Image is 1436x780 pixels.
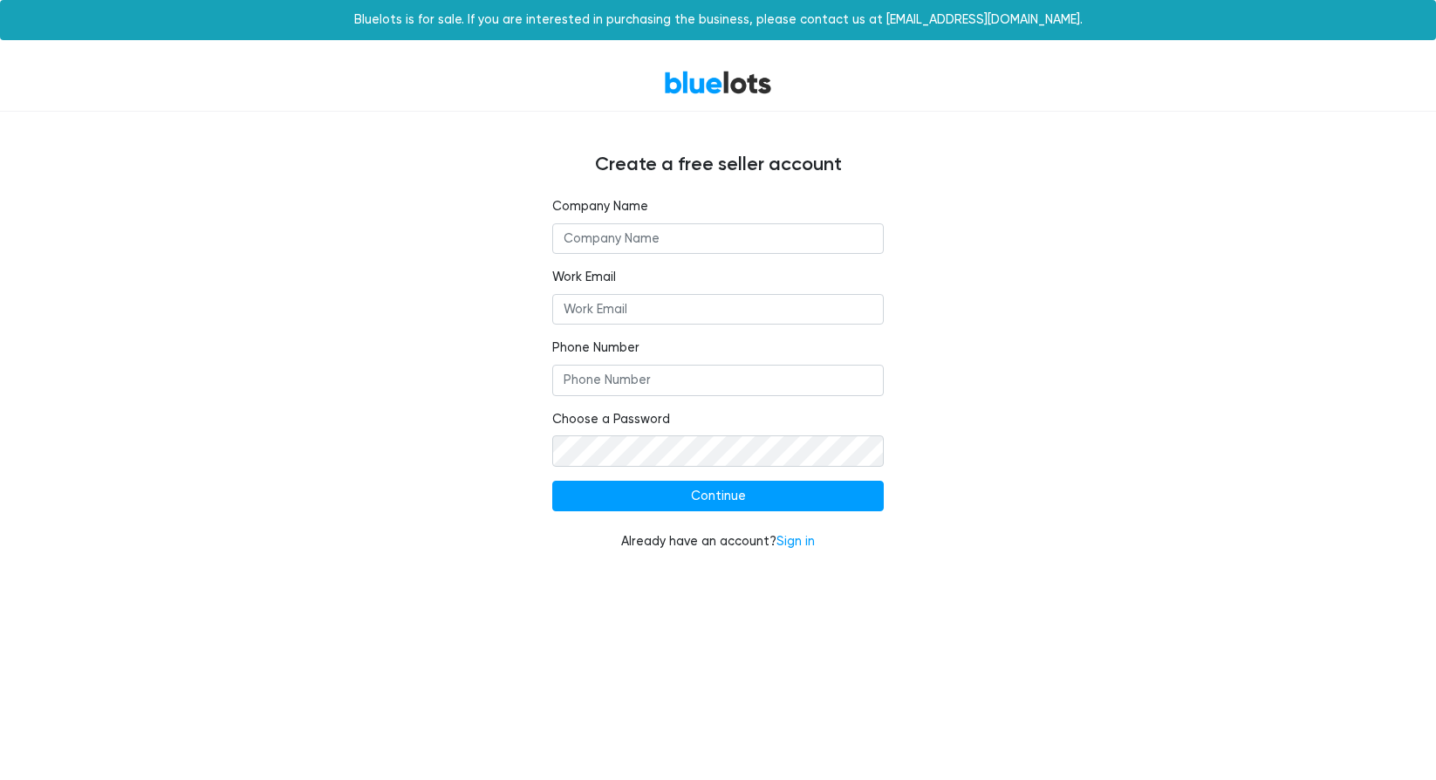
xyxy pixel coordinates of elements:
label: Company Name [552,197,648,216]
h4: Create a free seller account [195,154,1241,176]
label: Choose a Password [552,410,670,429]
input: Work Email [552,294,884,325]
input: Phone Number [552,365,884,396]
a: Sign in [776,534,815,549]
div: Already have an account? [552,532,884,551]
label: Phone Number [552,339,639,358]
label: Work Email [552,268,616,287]
input: Company Name [552,223,884,255]
a: BlueLots [664,70,772,95]
input: Continue [552,481,884,512]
